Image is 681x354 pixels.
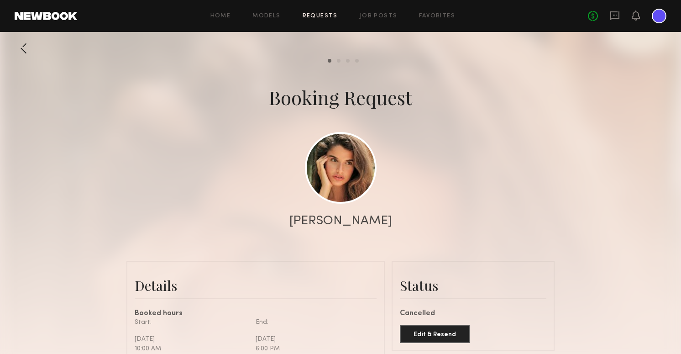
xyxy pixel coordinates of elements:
button: Edit & Resend [400,325,470,343]
a: Home [210,13,231,19]
div: [DATE] [135,334,249,344]
div: [DATE] [256,334,370,344]
a: Models [252,13,280,19]
div: Booking Request [269,85,412,110]
div: Start: [135,317,249,327]
div: [PERSON_NAME] [289,215,392,227]
a: Job Posts [360,13,398,19]
div: 10:00 AM [135,344,249,354]
div: 6:00 PM [256,344,370,354]
div: Status [400,276,546,295]
a: Requests [303,13,338,19]
div: End: [256,317,370,327]
div: Details [135,276,377,295]
div: Booked hours [135,310,377,317]
a: Favorites [419,13,455,19]
div: Cancelled [400,310,546,317]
